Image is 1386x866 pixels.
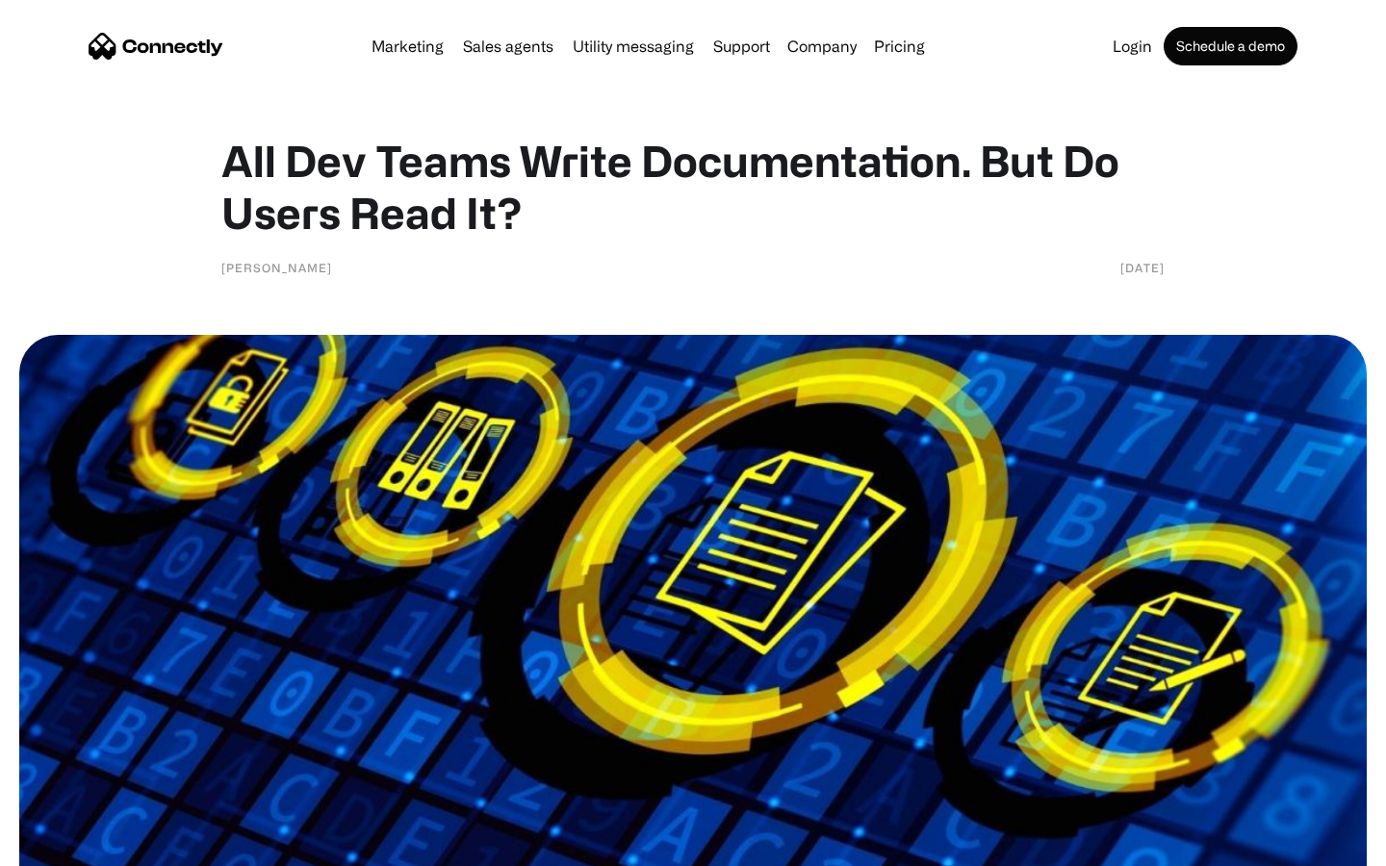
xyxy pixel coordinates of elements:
[221,135,1165,239] h1: All Dev Teams Write Documentation. But Do Users Read It?
[787,33,857,60] div: Company
[565,38,702,54] a: Utility messaging
[455,38,561,54] a: Sales agents
[38,832,115,859] ul: Language list
[1164,27,1297,65] a: Schedule a demo
[1105,38,1160,54] a: Login
[364,38,451,54] a: Marketing
[1120,258,1165,277] div: [DATE]
[706,38,778,54] a: Support
[19,832,115,859] aside: Language selected: English
[866,38,933,54] a: Pricing
[221,258,332,277] div: [PERSON_NAME]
